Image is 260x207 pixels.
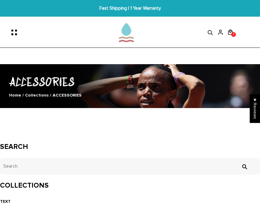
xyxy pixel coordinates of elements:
input: Search [238,164,250,169]
div: Click to open Judge.me floating reviews tab [250,94,260,123]
button: Menu [9,25,25,40]
a: Home [9,93,21,98]
a: 0 [226,34,236,35]
span: Fast Shipping | 1 Year Warranty [63,5,197,12]
span: / [22,93,24,98]
span: 0 [231,30,236,38]
a: Collections [25,93,49,98]
span: / [50,93,51,98]
span: ACCESSORIES [53,93,82,98]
